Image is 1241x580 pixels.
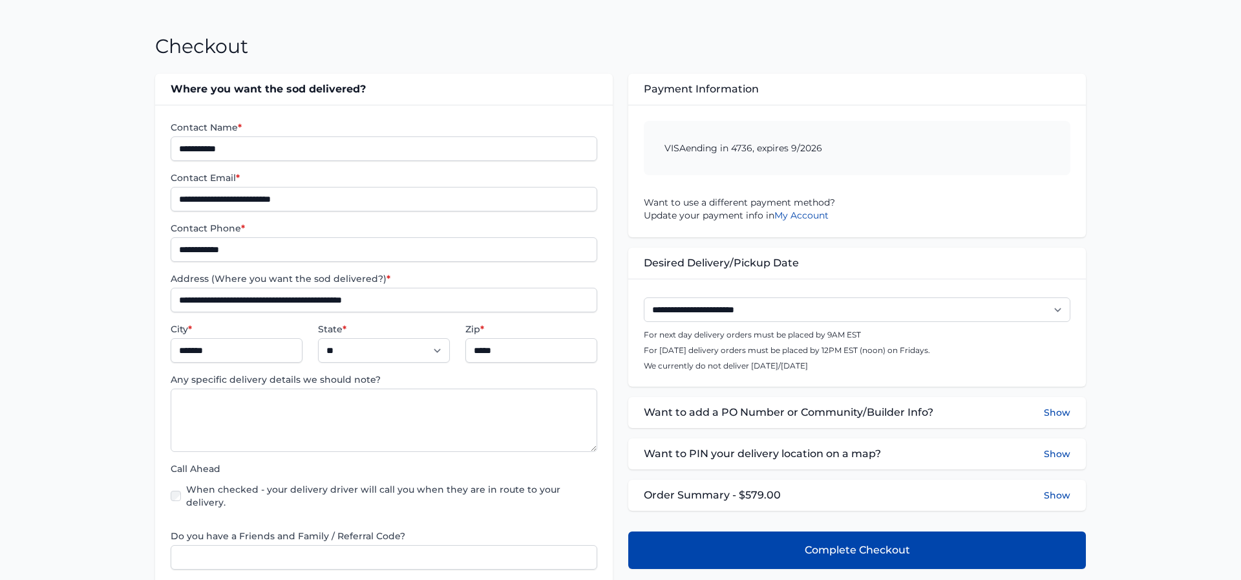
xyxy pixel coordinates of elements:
[465,323,597,336] label: Zip
[644,121,1070,175] div: ending in 4736, expires 9/2026
[318,323,450,336] label: State
[644,330,1070,340] p: For next day delivery orders must be placed by 9AM EST
[171,272,597,285] label: Address (Where you want the sod delivered?)
[805,542,910,558] span: Complete Checkout
[644,196,1070,222] p: Want to use a different payment method? Update your payment info in
[664,142,686,154] span: visa
[171,222,597,235] label: Contact Phone
[628,74,1086,105] div: Payment Information
[1044,446,1070,462] button: Show
[171,171,597,184] label: Contact Email
[186,483,597,509] label: When checked - your delivery driver will call you when they are in route to your delivery.
[171,530,597,542] label: Do you have a Friends and Family / Referral Code?
[171,462,597,475] label: Call Ahead
[171,121,597,134] label: Contact Name
[644,345,1070,356] p: For [DATE] delivery orders must be placed by 12PM EST (noon) on Fridays.
[171,323,302,336] label: City
[774,209,829,221] a: My Account
[1044,405,1070,420] button: Show
[644,361,1070,371] p: We currently do not deliver [DATE]/[DATE]
[1044,489,1070,502] button: Show
[644,405,933,420] span: Want to add a PO Number or Community/Builder Info?
[644,446,881,462] span: Want to PIN your delivery location on a map?
[155,35,248,58] h1: Checkout
[628,532,1086,569] button: Complete Checkout
[171,373,597,386] label: Any specific delivery details we should note?
[155,74,613,105] div: Where you want the sod delivered?
[644,488,781,503] span: Order Summary - $579.00
[628,248,1086,279] div: Desired Delivery/Pickup Date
